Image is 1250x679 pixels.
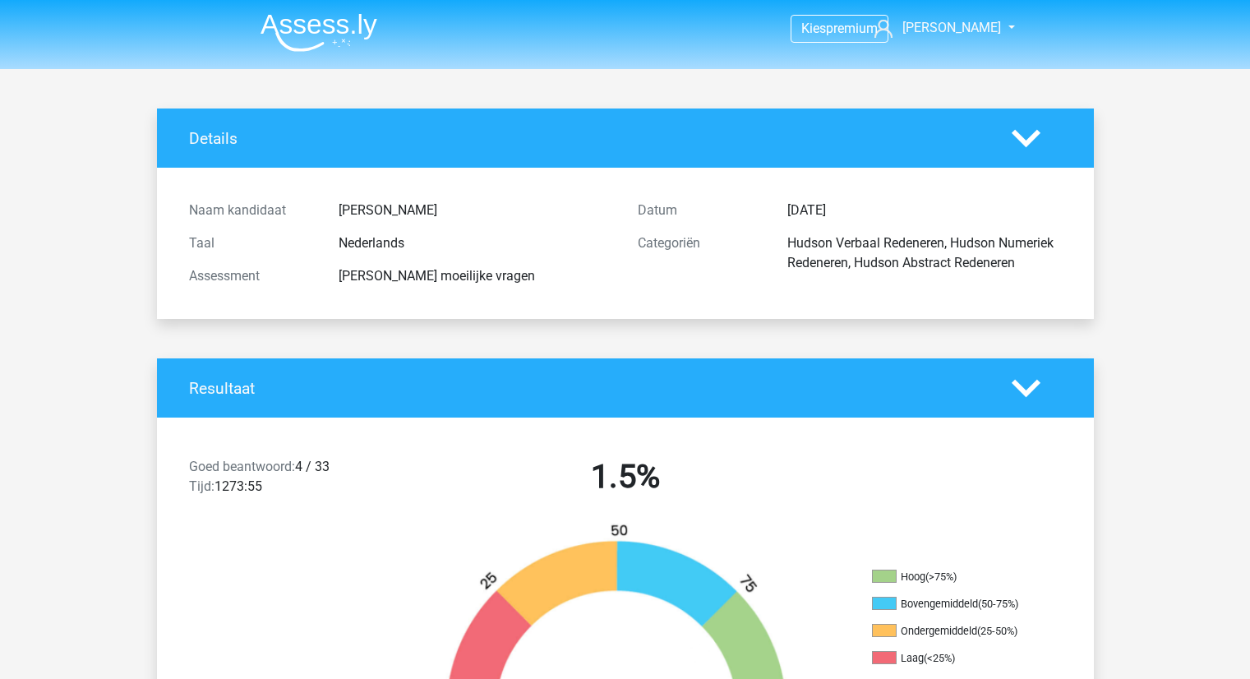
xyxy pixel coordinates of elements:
div: Nederlands [326,233,625,253]
div: Datum [625,201,775,220]
span: Tijd: [189,478,214,494]
div: (50-75%) [978,598,1018,610]
li: Bovengemiddeld [872,597,1036,612]
div: Hudson Verbaal Redeneren, Hudson Numeriek Redeneren, Hudson Abstract Redeneren [775,233,1074,273]
img: Assessly [261,13,377,52]
li: Ondergemiddeld [872,624,1036,639]
div: [PERSON_NAME] moeilijke vragen [326,266,625,286]
a: Kiespremium [791,17,888,39]
a: [PERSON_NAME] [868,18,1003,38]
span: Kies [801,21,826,36]
div: 4 / 33 1273:55 [177,457,401,503]
h4: Resultaat [189,379,987,398]
div: Categoriën [625,233,775,273]
div: (<25%) [924,652,955,664]
div: [DATE] [775,201,1074,220]
span: [PERSON_NAME] [902,20,1001,35]
div: [PERSON_NAME] [326,201,625,220]
h4: Details [189,129,987,148]
div: Assessment [177,266,326,286]
div: Taal [177,233,326,253]
div: (25-50%) [977,625,1017,637]
h2: 1.5% [413,457,837,497]
span: premium [826,21,878,36]
li: Laag [872,651,1036,666]
span: Goed beantwoord: [189,459,295,474]
li: Hoog [872,570,1036,584]
div: Naam kandidaat [177,201,326,220]
div: (>75%) [925,570,957,583]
